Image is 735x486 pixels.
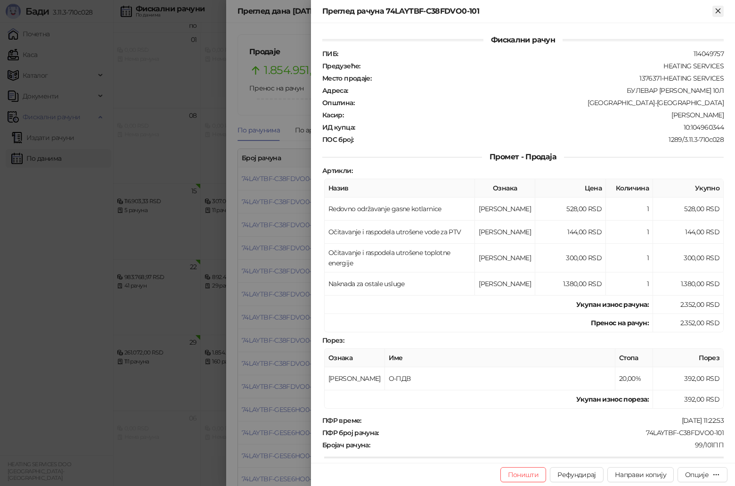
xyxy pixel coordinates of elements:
[349,86,725,95] div: БУЛЕВАР [PERSON_NAME] 10Л
[615,367,653,390] td: 20,00%
[322,441,370,449] strong: Бројач рачуна :
[653,367,724,390] td: 392,00 RSD
[606,198,653,221] td: 1
[591,319,649,327] strong: Пренос на рачун :
[322,416,361,425] strong: ПФР време :
[322,99,354,107] strong: Општина :
[653,198,724,221] td: 528,00 RSD
[355,99,725,107] div: [GEOGRAPHIC_DATA]-[GEOGRAPHIC_DATA]
[653,221,724,244] td: 144,00 RSD
[678,467,727,482] button: Опције
[325,349,385,367] th: Ознака
[356,123,725,132] div: 10:104960344
[475,221,535,244] td: [PERSON_NAME]
[385,367,615,390] td: О-ПДВ
[371,441,725,449] div: 99/101ПП
[535,198,606,221] td: 528,00 RSD
[653,349,724,367] th: Порез
[576,395,649,404] strong: Укупан износ пореза:
[361,62,725,70] div: HEATING SERVICES
[354,135,725,144] div: 1289/3.11.3-710c028
[653,179,724,198] th: Укупно
[475,272,535,296] td: [PERSON_NAME]
[535,244,606,272] td: 300,00 RSD
[483,35,563,44] span: Фискални рачун
[653,244,724,272] td: 300,00 RSD
[550,467,604,482] button: Рефундирај
[322,336,344,345] strong: Порез :
[653,296,724,314] td: 2.352,00 RSD
[322,111,343,119] strong: Касир :
[325,272,475,296] td: Naknada za ostale usluge
[535,179,606,198] th: Цена
[606,221,653,244] td: 1
[322,49,338,58] strong: ПИБ :
[362,416,725,425] div: [DATE] 11:22:53
[475,179,535,198] th: Ознака
[653,272,724,296] td: 1.380,00 RSD
[325,367,385,390] td: [PERSON_NAME]
[325,221,475,244] td: Očitavanje i raspodela utrošene vode za PTV
[322,123,355,132] strong: ИД купца :
[380,428,725,437] div: 74LAYTBF-C38FDVO0-101
[385,349,615,367] th: Име
[322,135,353,144] strong: ПОС број :
[322,428,379,437] strong: ПФР број рачуна :
[339,49,725,58] div: 114049757
[606,179,653,198] th: Количина
[607,467,674,482] button: Направи копију
[482,152,564,161] span: Промет - Продаја
[344,111,725,119] div: [PERSON_NAME]
[325,179,475,198] th: Назив
[500,467,547,482] button: Поништи
[325,198,475,221] td: Redovno održavanje gasne kotlarnice
[653,314,724,332] td: 2.352,00 RSD
[653,390,724,409] td: 392,00 RSD
[325,244,475,272] td: Očitavanje i raspodela utrošene toplotne energije
[322,62,360,70] strong: Предузеће :
[576,300,649,309] strong: Укупан износ рачуна :
[685,470,709,479] div: Опције
[322,6,712,17] div: Преглед рачуна 74LAYTBF-C38FDVO0-101
[615,349,653,367] th: Стопа
[322,86,348,95] strong: Адреса :
[372,74,725,82] div: 1376371-HEATING SERVICES
[322,166,352,175] strong: Артикли :
[606,244,653,272] td: 1
[322,74,371,82] strong: Место продаје :
[606,272,653,296] td: 1
[712,6,724,17] button: Close
[475,198,535,221] td: [PERSON_NAME]
[535,221,606,244] td: 144,00 RSD
[615,470,666,479] span: Направи копију
[535,272,606,296] td: 1.380,00 RSD
[475,244,535,272] td: [PERSON_NAME]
